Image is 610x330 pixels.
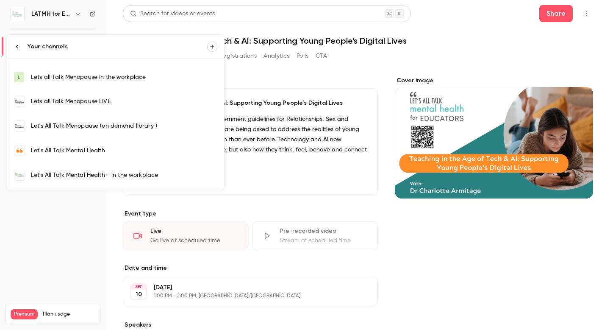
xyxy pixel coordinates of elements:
img: Let's All Talk Menopause (on demand library ) [14,121,25,131]
div: Let's All Talk Menopause (on demand library ) [31,122,217,130]
div: Lets all Talk Menopause in the workplace [31,73,217,81]
img: Let's All Talk Mental Health - in the workplace [14,170,25,180]
div: Let's All Talk Mental Health [31,146,217,155]
img: Let's All Talk Mental Health [14,145,25,156]
div: Your channels [28,42,207,51]
div: Lets all Talk Menopause LIVE [31,97,217,106]
span: L [18,73,20,81]
div: Let's All Talk Mental Health - in the workplace [31,171,217,179]
img: Lets all Talk Menopause LIVE [14,96,25,106]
